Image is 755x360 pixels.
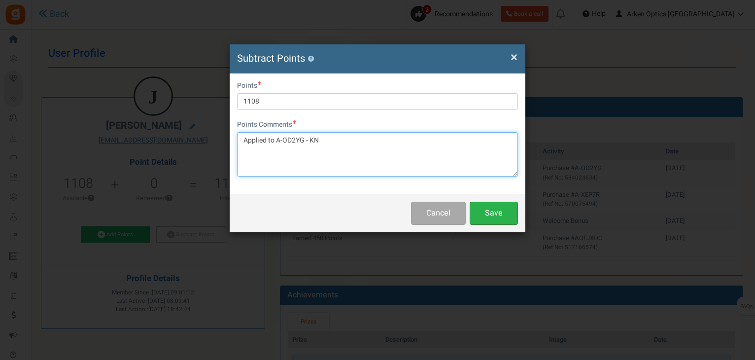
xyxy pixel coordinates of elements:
label: Points Comments [237,120,296,130]
label: Points [237,81,261,91]
button: Cancel [411,202,466,225]
h4: Subtract Points [237,52,518,66]
button: ? [308,56,314,62]
span: × [511,48,517,67]
button: Save [470,202,518,225]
